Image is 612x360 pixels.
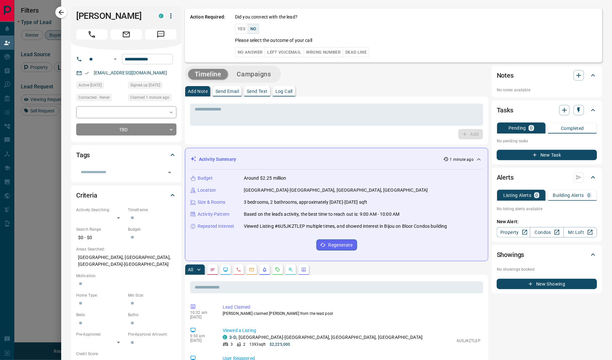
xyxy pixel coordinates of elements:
div: Sun Sep 14 2025 [76,82,125,91]
div: Criteria [76,187,176,203]
p: 6U5JKZTLEP [457,338,480,344]
h2: Showings [497,250,524,260]
p: [GEOGRAPHIC_DATA]-[GEOGRAPHIC_DATA], [GEOGRAPHIC_DATA], [GEOGRAPHIC_DATA] [244,187,428,194]
p: Repeated Interest [198,223,234,230]
h2: Notes [497,70,514,81]
p: Did you connect with the lead? [235,14,298,20]
button: Campaigns [230,69,278,80]
button: Open [165,168,174,177]
p: 3 [230,341,233,347]
svg: Emails [249,267,254,272]
p: [PERSON_NAME] claimed [PERSON_NAME] from the lead pool [223,311,480,316]
p: Budget [198,175,213,182]
button: Open [111,55,119,63]
p: 2 [243,341,245,347]
svg: Notes [210,267,215,272]
div: Mon Sep 15 2025 [128,94,176,103]
p: Baths: [128,312,176,318]
p: Home Type: [76,292,125,298]
p: Log Call [275,89,293,94]
p: Pre-Approval Amount: [128,331,176,337]
h2: Criteria [76,190,97,200]
p: New Alert: [497,218,597,225]
button: No [248,24,259,34]
p: 10:32 am [190,310,213,315]
span: Active [DATE] [78,82,102,88]
div: TBD [76,123,176,135]
h2: Alerts [497,172,514,183]
p: $0 - $0 [76,232,125,243]
p: Action Required: [190,14,225,57]
a: [EMAIL_ADDRESS][DOMAIN_NAME] [94,70,167,75]
p: No listing alerts available [497,206,597,212]
span: Claimed 1 minute ago [130,94,169,101]
p: Budget: [128,226,176,232]
button: Timeline [188,69,228,80]
p: Building Alerts [553,193,584,198]
p: 0 [530,126,533,130]
a: Mr.Loft [563,227,597,238]
button: Regenerate [316,239,357,251]
p: 1 minute ago [450,157,474,162]
p: Pre-Approved: [76,331,125,337]
button: Yes [235,24,248,34]
svg: Email Verified [85,71,89,75]
span: Call [76,29,107,40]
svg: Calls [236,267,241,272]
p: Send Text [247,89,268,94]
p: Send Email [216,89,239,94]
p: No notes available [497,87,597,93]
p: No pending tasks [497,136,597,146]
p: $2,225,000 [270,341,290,347]
p: 3 bedrooms, 2 bathrooms, approximately [DATE]-[DATE] sqft [244,199,368,206]
span: Contacted - Never [78,94,110,101]
div: condos.ca [223,335,227,340]
span: Email [111,29,142,40]
p: Location [198,187,216,194]
p: Viewed Listing #6U5JKZTLEP multiple times, and showed interest in Bijou on Bloor Condos building [244,223,447,230]
span: Message [145,29,176,40]
p: [GEOGRAPHIC_DATA], [GEOGRAPHIC_DATA], [GEOGRAPHIC_DATA]-[GEOGRAPHIC_DATA] [76,252,176,270]
p: , [GEOGRAPHIC_DATA]-[GEOGRAPHIC_DATA], [GEOGRAPHIC_DATA], [GEOGRAPHIC_DATA] [229,334,423,341]
p: [DATE] [190,315,213,319]
svg: Requests [275,267,280,272]
p: Actively Searching: [76,207,125,213]
button: No Answer [235,47,265,57]
svg: Agent Actions [301,267,306,272]
p: 9:50 am [190,334,213,338]
svg: Lead Browsing Activity [223,267,228,272]
h2: Tags [76,150,90,160]
p: Size & Rooms [198,199,226,206]
p: Activity Summary [199,156,236,163]
p: All [188,267,193,272]
p: Based on the lead's activity, the best time to reach out is: 9:00 AM - 10:00 AM [244,211,399,218]
p: Beds: [76,312,125,318]
button: New Task [497,150,597,160]
div: Sun Sep 14 2025 [128,82,176,91]
p: Activity Pattern [198,211,230,218]
p: 0 [588,193,591,198]
button: Dead Line [343,47,369,57]
p: Timeframe: [128,207,176,213]
h2: Tasks [497,105,513,115]
p: Areas Searched: [76,246,176,252]
div: Alerts [497,170,597,185]
p: Around $2.25 million [244,175,286,182]
p: Credit Score: [76,351,176,357]
button: Left Voicemail [265,47,304,57]
p: Please select the outcome of your call [235,37,312,44]
div: condos.ca [159,14,163,18]
p: Pending [508,126,526,130]
a: Property [497,227,530,238]
p: Completed [561,126,584,131]
svg: Opportunities [288,267,293,272]
p: 1393 sqft [249,341,266,347]
p: Listing Alerts [503,193,532,198]
div: Activity Summary1 minute ago [190,153,483,165]
p: [DATE] [190,338,213,343]
button: New Showing [497,279,597,289]
svg: Listing Alerts [262,267,267,272]
div: Tasks [497,102,597,118]
p: Lead Claimed [223,304,480,311]
span: Signed up [DATE] [130,82,160,88]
